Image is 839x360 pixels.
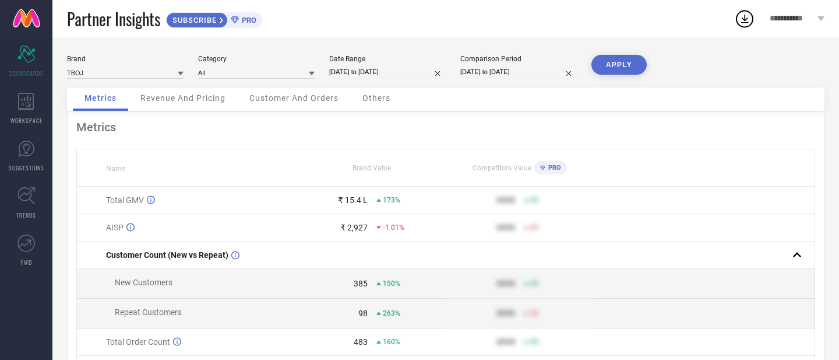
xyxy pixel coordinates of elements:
input: Select comparison period [460,66,577,78]
div: ₹ 15.4 L [338,195,368,205]
div: 9999 [496,279,515,288]
span: 263% [383,309,400,317]
span: Partner Insights [67,7,160,31]
button: APPLY [591,55,647,75]
span: Name [106,165,125,173]
span: TRENDS [16,211,36,219]
div: Category [198,55,315,63]
div: Date Range [329,55,446,63]
span: 50 [530,196,538,204]
span: 50 [530,223,538,232]
span: New Customers [115,278,172,287]
span: Others [362,93,390,103]
div: 483 [354,337,368,347]
div: 9999 [496,309,515,318]
span: WORKSPACE [10,116,43,125]
span: AISP [106,223,124,232]
span: 150% [383,279,400,288]
span: PRO [239,16,256,25]
div: 9999 [496,195,515,205]
div: Comparison Period [460,55,577,63]
span: SUGGESTIONS [9,163,44,172]
span: Customer Count (New vs Repeat) [106,250,228,260]
div: 9999 [496,337,515,347]
span: 50 [530,279,538,288]
span: 160% [383,338,400,346]
span: Revenue And Pricing [140,93,225,103]
div: ₹ 2,927 [340,223,368,232]
span: Total Order Count [106,337,170,347]
input: Select date range [329,66,446,78]
span: Brand Value [352,164,391,172]
div: 98 [358,309,368,318]
span: Competitors Value [473,164,531,172]
span: PRO [545,164,561,172]
a: SUBSCRIBEPRO [166,9,262,28]
div: Metrics [76,120,815,134]
span: Total GMV [106,195,144,205]
span: SCORECARDS [9,69,44,78]
span: 50 [530,309,538,317]
span: 50 [530,338,538,346]
div: 9999 [496,223,515,232]
span: Repeat Customers [115,307,182,317]
span: Customer And Orders [249,93,339,103]
div: 385 [354,279,368,288]
div: Brand [67,55,184,63]
span: -1.01% [383,223,404,232]
span: SUBSCRIBE [167,16,220,25]
span: 173% [383,196,400,204]
span: Metrics [84,93,117,103]
span: FWD [21,258,32,267]
div: Open download list [734,8,755,29]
